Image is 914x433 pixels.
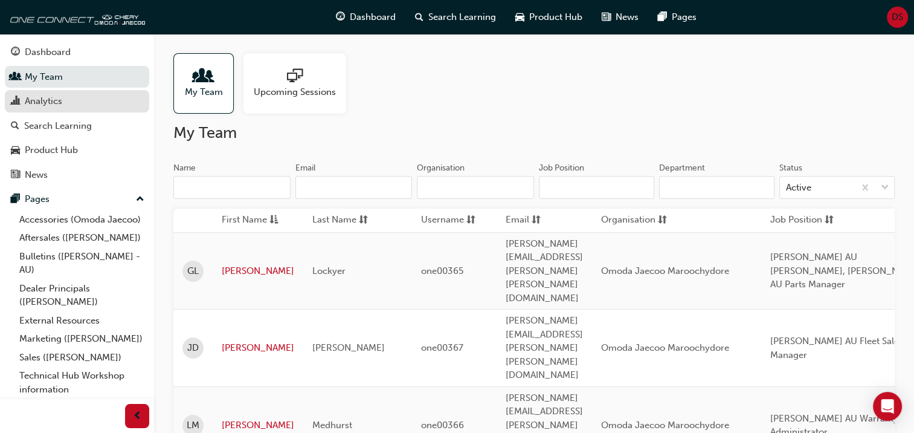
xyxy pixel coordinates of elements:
span: prev-icon [133,409,142,424]
span: Organisation [601,213,655,228]
span: Dashboard [350,10,396,24]
div: Job Position [539,162,584,174]
span: sessionType_ONLINE_URL-icon [287,68,303,85]
span: Username [421,213,464,228]
div: Analytics [25,94,62,108]
button: Pages [5,188,149,210]
input: Organisation [417,176,534,199]
div: Dashboard [25,45,71,59]
span: Lockyer [312,265,346,276]
button: Organisationsorting-icon [601,213,668,228]
span: Omoda Jaecoo Maroochydore [601,420,729,431]
input: Job Position [539,176,654,199]
a: [PERSON_NAME] [222,418,294,432]
span: [PERSON_NAME] AU Fleet Sales Manager [770,336,903,360]
span: Medhurst [312,420,352,431]
span: Last Name [312,213,356,228]
a: news-iconNews [592,5,648,30]
span: sorting-icon [825,213,834,228]
span: one00367 [421,342,463,353]
div: Email [295,162,316,174]
a: My Team [5,66,149,88]
span: news-icon [11,170,20,181]
span: pages-icon [11,194,20,205]
div: Pages [25,192,50,206]
span: sorting-icon [658,213,667,228]
button: DashboardMy TeamAnalyticsSearch LearningProduct HubNews [5,39,149,188]
span: asc-icon [269,213,278,228]
div: News [25,168,48,182]
a: Analytics [5,90,149,112]
a: News [5,164,149,186]
input: Department [659,176,774,199]
span: My Team [185,85,223,99]
div: Open Intercom Messenger [873,392,902,421]
a: My Team [173,53,243,114]
a: Aftersales ([PERSON_NAME]) [14,229,149,247]
a: User changes [14,399,149,417]
span: Pages [672,10,697,24]
span: Search Learning [428,10,496,24]
span: car-icon [515,10,524,25]
a: pages-iconPages [648,5,706,30]
a: Sales ([PERSON_NAME]) [14,348,149,367]
span: LM [187,418,199,432]
a: Marketing ([PERSON_NAME]) [14,330,149,348]
a: Dashboard [5,41,149,63]
span: GL [187,264,199,278]
button: Usernamesorting-icon [421,213,488,228]
span: guage-icon [11,47,20,58]
span: up-icon [136,192,144,207]
span: [PERSON_NAME][EMAIL_ADDRESS][PERSON_NAME][PERSON_NAME][DOMAIN_NAME] [506,315,583,380]
span: [PERSON_NAME] [312,342,385,353]
span: DS [892,10,903,24]
div: Search Learning [24,119,92,133]
div: Active [786,181,811,195]
span: guage-icon [336,10,345,25]
a: search-iconSearch Learning [405,5,506,30]
a: Accessories (Omoda Jaecoo) [14,210,149,229]
div: Product Hub [25,143,78,157]
span: Omoda Jaecoo Maroochydore [601,265,729,276]
span: Upcoming Sessions [254,85,336,99]
button: DS [887,7,908,28]
span: [PERSON_NAME][EMAIL_ADDRESS][PERSON_NAME][PERSON_NAME][DOMAIN_NAME] [506,238,583,304]
a: Product Hub [5,139,149,161]
input: Name [173,176,291,199]
a: Search Learning [5,115,149,137]
span: chart-icon [11,96,20,107]
div: Organisation [417,162,465,174]
span: Job Position [770,213,822,228]
span: people-icon [196,68,211,85]
h2: My Team [173,123,895,143]
span: Product Hub [529,10,582,24]
a: [PERSON_NAME] [222,341,294,355]
span: search-icon [11,121,19,132]
button: Job Positionsorting-icon [770,213,837,228]
div: Status [779,162,802,174]
span: Omoda Jaecoo Maroochydore [601,342,729,353]
a: External Resources [14,311,149,330]
div: Name [173,162,196,174]
a: guage-iconDashboard [326,5,405,30]
span: down-icon [881,180,889,196]
input: Email [295,176,413,199]
a: car-iconProduct Hub [506,5,592,30]
span: sorting-icon [359,213,368,228]
span: JD [187,341,199,355]
span: sorting-icon [532,213,541,228]
button: First Nameasc-icon [222,213,288,228]
a: Dealer Principals ([PERSON_NAME]) [14,279,149,311]
span: search-icon [415,10,423,25]
button: Emailsorting-icon [506,213,572,228]
span: news-icon [602,10,611,25]
a: Technical Hub Workshop information [14,366,149,399]
span: sorting-icon [466,213,475,228]
span: one00366 [421,420,464,431]
a: [PERSON_NAME] [222,264,294,278]
span: one00365 [421,265,463,276]
a: Bulletins ([PERSON_NAME] - AU) [14,247,149,279]
img: oneconnect [6,5,145,29]
span: News [616,10,639,24]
